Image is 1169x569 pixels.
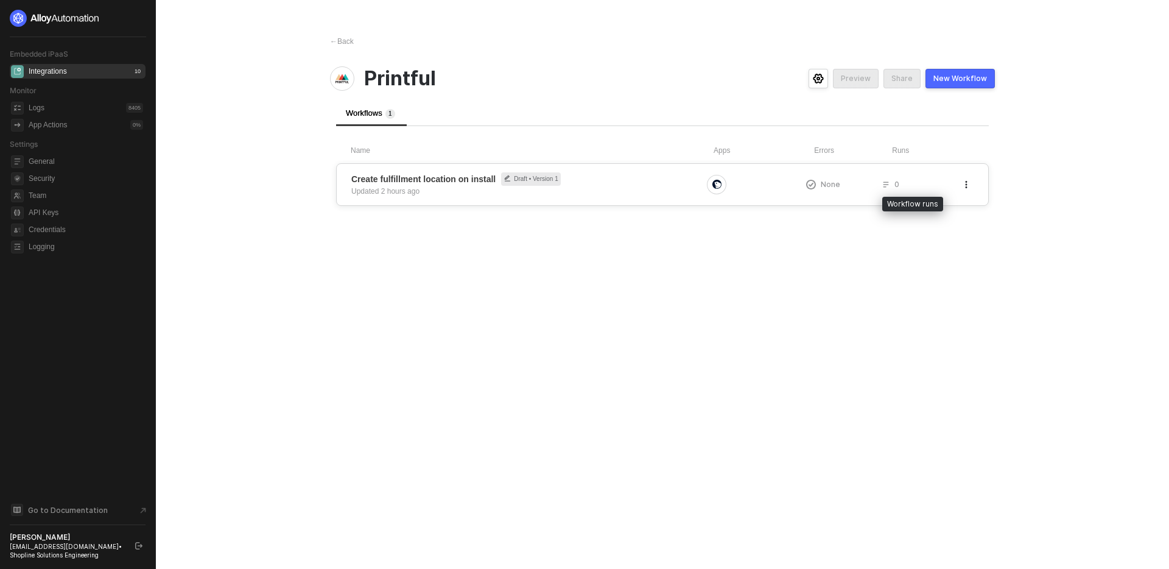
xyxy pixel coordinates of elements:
[130,120,143,130] div: 0 %
[29,239,143,254] span: Logging
[346,108,395,118] span: Workflows
[894,179,899,189] span: 0
[10,542,124,559] div: [EMAIL_ADDRESS][DOMAIN_NAME] • Shopline Solutions Engineering
[11,172,24,185] span: security
[714,146,814,156] div: Apps
[11,102,24,115] span: icon-logs
[813,74,824,83] span: icon-settings
[388,110,392,117] span: 1
[132,66,143,76] div: 10
[11,65,24,78] span: integrations
[11,224,24,236] span: credentials
[10,49,68,58] span: Embedded iPaaS
[10,10,100,27] img: logo
[10,10,146,27] a: logo
[137,504,149,517] span: document-arrow
[330,37,337,46] span: ←
[712,180,721,189] img: icon
[126,103,143,113] div: 8405
[330,37,354,47] div: Back
[135,542,142,550] span: logout
[10,86,37,95] span: Monitor
[351,146,714,156] div: Name
[29,222,143,237] span: Credentials
[11,155,24,168] span: general
[29,171,143,186] span: Security
[29,103,44,113] div: Logs
[882,181,890,188] span: icon-list
[10,503,146,517] a: Knowledge Base
[11,189,24,202] span: team
[501,172,560,186] span: Draft • Version 1
[335,71,349,86] img: integration-icon
[11,241,24,253] span: logging
[806,180,816,189] span: icon-exclamation
[364,67,436,90] span: Printful
[10,532,124,542] div: [PERSON_NAME]
[814,146,892,156] div: Errors
[11,207,24,219] span: api-key
[29,120,67,130] div: App Actions
[11,119,24,132] span: icon-app-actions
[351,186,420,197] div: Updated 2 hours ago
[29,188,143,203] span: Team
[933,74,987,83] div: New Workflow
[925,69,995,88] button: New Workflow
[11,504,23,516] span: documentation
[821,179,840,189] span: None
[351,173,496,185] span: Create fulfillment location on install
[29,205,143,220] span: API Keys
[29,66,67,77] div: Integrations
[10,140,38,149] span: Settings
[892,146,974,156] div: Runs
[29,154,143,169] span: General
[28,505,108,515] span: Go to Documentation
